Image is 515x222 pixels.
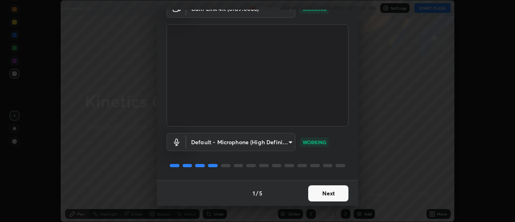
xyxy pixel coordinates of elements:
button: Next [308,185,348,201]
p: WORKING [303,139,326,146]
h4: / [256,189,258,197]
h4: 1 [253,189,255,197]
div: Cam Link 4K (0fd9:0066) [186,133,295,151]
h4: 5 [259,189,262,197]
